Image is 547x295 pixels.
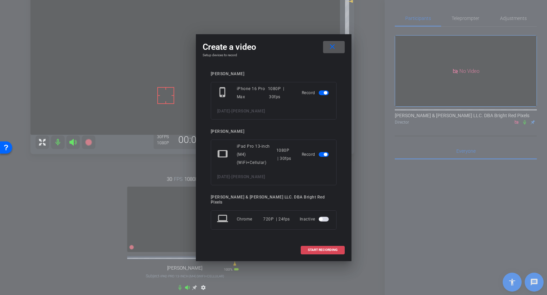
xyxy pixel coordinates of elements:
[237,85,268,101] div: iPhone 16 Pro Max
[217,109,230,113] span: [DATE]
[231,174,265,179] span: [PERSON_NAME]
[268,85,292,101] div: 1080P | 30fps
[211,195,337,205] div: [PERSON_NAME] & [PERSON_NAME] LLC. DBA Bright Red Pixels
[230,174,232,179] span: -
[301,246,345,254] button: START RECORDING
[217,174,230,179] span: [DATE]
[302,142,330,167] div: Record
[217,148,229,161] mat-icon: tablet
[203,41,345,53] div: Create a video
[276,142,292,167] div: 1080P | 30fps
[302,85,330,101] div: Record
[211,129,337,134] div: [PERSON_NAME]
[231,109,265,113] span: [PERSON_NAME]
[308,248,338,252] span: START RECORDING
[217,213,229,225] mat-icon: laptop
[328,43,337,51] mat-icon: close
[211,71,337,77] div: [PERSON_NAME]
[263,213,290,225] div: 720P | 24fps
[237,213,264,225] div: Chrome
[230,109,232,113] span: -
[217,87,229,99] mat-icon: phone_iphone
[203,53,345,57] h4: Setup devices to record
[237,142,276,167] div: iPad Pro 13-inch (M4) (WiFi+Cellular)
[300,213,330,225] div: Inactive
